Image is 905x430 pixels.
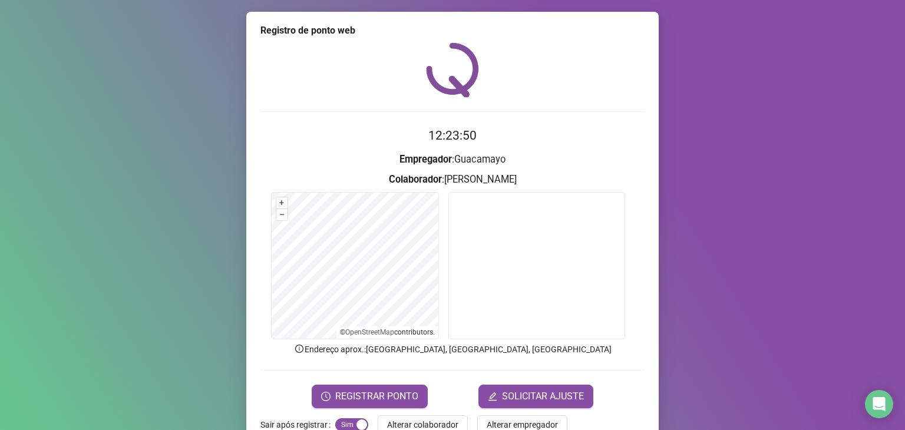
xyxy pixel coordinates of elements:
[502,389,584,403] span: SOLICITAR AJUSTE
[312,385,428,408] button: REGISTRAR PONTO
[488,392,497,401] span: edit
[260,152,645,167] h3: : Guacamayo
[276,197,288,209] button: +
[399,154,452,165] strong: Empregador
[340,328,435,336] li: © contributors.
[426,42,479,97] img: QRPoint
[294,343,305,354] span: info-circle
[260,24,645,38] div: Registro de ponto web
[478,385,593,408] button: editSOLICITAR AJUSTE
[321,392,331,401] span: clock-circle
[260,343,645,356] p: Endereço aprox. : [GEOGRAPHIC_DATA], [GEOGRAPHIC_DATA], [GEOGRAPHIC_DATA]
[276,209,288,220] button: –
[260,172,645,187] h3: : [PERSON_NAME]
[389,174,442,185] strong: Colaborador
[345,328,394,336] a: OpenStreetMap
[335,389,418,403] span: REGISTRAR PONTO
[865,390,893,418] div: Open Intercom Messenger
[428,128,477,143] time: 12:23:50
